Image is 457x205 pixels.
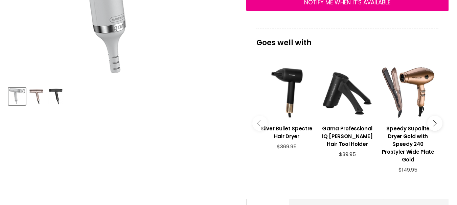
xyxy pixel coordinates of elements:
[381,66,435,119] a: View product:Speedy Supalite Dryer Gold with Speedy 240 Prostyler Wide Plate Gold
[398,166,417,173] span: $149.95
[260,125,314,140] h3: Silver Bullet Spectre Hair Dryer
[28,88,44,104] img: Gama Professional iQ Perfetto
[260,120,314,144] a: View product:Silver Bullet Spectre Hair Dryer
[320,120,374,151] a: View product:Gama Professional iQ Perfetto Hair Tool Holder
[28,88,45,105] button: Gama Professional iQ Perfetto
[381,120,435,167] a: View product:Speedy Supalite Dryer Gold with Speedy 240 Prostyler Wide Plate Gold
[48,88,64,104] img: Gama Professional iQ Perfetto
[320,66,374,119] a: View product:Gama Professional iQ Perfetto Hair Tool Holder
[47,88,64,105] button: Gama Professional iQ Perfetto
[277,143,297,150] span: $369.95
[256,28,438,50] p: Goes well with
[8,88,26,105] button: Gama Professional iQ Perfetto
[7,86,236,105] div: Product thumbnails
[9,88,25,104] img: Gama Professional iQ Perfetto
[320,125,374,148] h3: Gama Professional iQ [PERSON_NAME] Hair Tool Holder
[381,125,435,163] h3: Speedy Supalite Dryer Gold with Speedy 240 Prostyler Wide Plate Gold
[260,66,314,119] a: View product:Silver Bullet Spectre Hair Dryer
[339,151,356,158] span: $39.95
